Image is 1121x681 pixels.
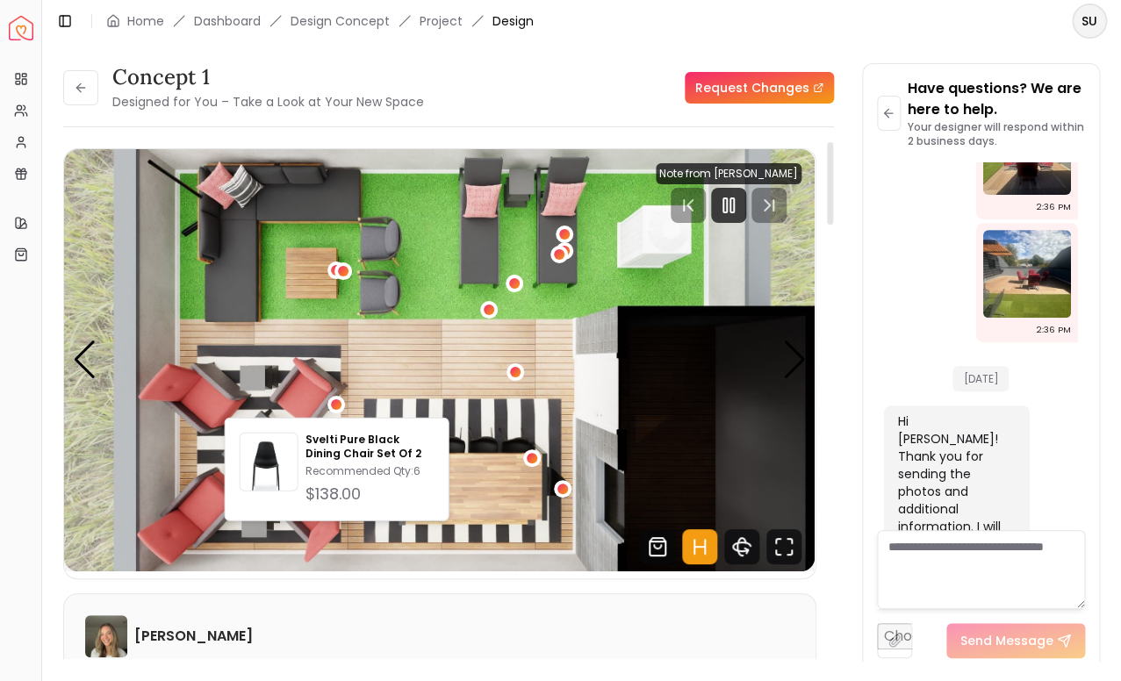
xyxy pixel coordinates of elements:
[685,72,834,104] a: Request Changes
[64,149,815,571] img: Design Render 5
[9,16,33,40] img: Spacejoy Logo
[724,529,759,564] svg: 360 View
[718,195,739,216] svg: Pause
[656,163,801,184] div: Note from [PERSON_NAME]
[783,340,807,379] div: Next slide
[305,464,434,478] p: Recommended Qty: 6
[73,340,97,379] div: Previous slide
[240,433,435,506] a: Svelti Pure Black Dining Chair Set Of 2Svelti Pure Black Dining Chair Set Of 2Recommended Qty:6$1...
[1037,198,1071,216] div: 2:36 PM
[305,433,434,461] p: Svelti Pure Black Dining Chair Set Of 2
[640,529,675,564] svg: Shop Products from this design
[1072,4,1107,39] button: SU
[766,529,801,564] svg: Fullscreen
[112,63,424,91] h3: concept 1
[9,16,33,40] a: Spacejoy
[1074,5,1105,37] span: SU
[127,12,164,30] a: Home
[112,93,424,111] small: Designed for You – Take a Look at Your New Space
[952,366,1009,391] span: [DATE]
[983,230,1071,318] img: Chat Image
[1037,321,1071,339] div: 2:36 PM
[908,78,1085,120] p: Have questions? We are here to help.
[898,412,1012,588] div: Hi [PERSON_NAME]! Thank you for sending the photos and additional information. I will get started...
[682,529,717,564] svg: Hotspots Toggle
[85,615,127,657] img: Sarah Nelson
[134,626,253,647] h6: [PERSON_NAME]
[291,12,390,30] li: Design Concept
[64,149,816,571] div: Carousel
[908,120,1085,148] p: Your designer will respond within 2 business days.
[420,12,463,30] a: Project
[492,12,534,30] span: Design
[64,149,815,571] div: 5 / 5
[194,12,261,30] a: Dashboard
[106,12,534,30] nav: breadcrumb
[305,482,434,506] div: $138.00
[241,437,298,494] img: Svelti Pure Black Dining Chair Set Of 2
